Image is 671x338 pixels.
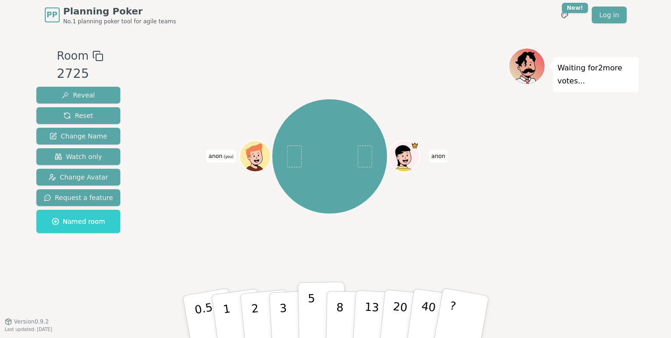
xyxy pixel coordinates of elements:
span: Watch only [55,152,102,161]
span: Version 0.9.2 [14,318,49,325]
button: Named room [36,210,121,233]
span: anon is the host [411,142,419,150]
span: Change Avatar [48,172,108,182]
div: New! [562,3,588,13]
span: Click to change your name [429,150,448,163]
span: Reveal [62,90,95,100]
a: Log in [592,7,626,23]
button: Version0.9.2 [5,318,49,325]
button: New! [556,7,573,23]
div: 2725 [57,64,104,83]
span: Request a feature [44,193,113,202]
span: No.1 planning poker tool for agile teams [63,18,176,25]
span: Reset [63,111,93,120]
span: Last updated: [DATE] [5,327,52,332]
span: Planning Poker [63,5,176,18]
p: Waiting for 2 more votes... [558,62,634,88]
button: Watch only [36,148,121,165]
button: Request a feature [36,189,121,206]
span: Room [57,48,89,64]
button: Change Name [36,128,121,145]
button: Reset [36,107,121,124]
span: Named room [52,217,105,226]
span: PP [47,9,57,21]
button: Change Avatar [36,169,121,186]
span: Click to change your name [206,150,235,163]
button: Click to change your avatar [241,142,270,171]
a: PPPlanning PokerNo.1 planning poker tool for agile teams [45,5,176,25]
button: Reveal [36,87,121,103]
span: Change Name [49,131,107,141]
span: (you) [222,155,234,159]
